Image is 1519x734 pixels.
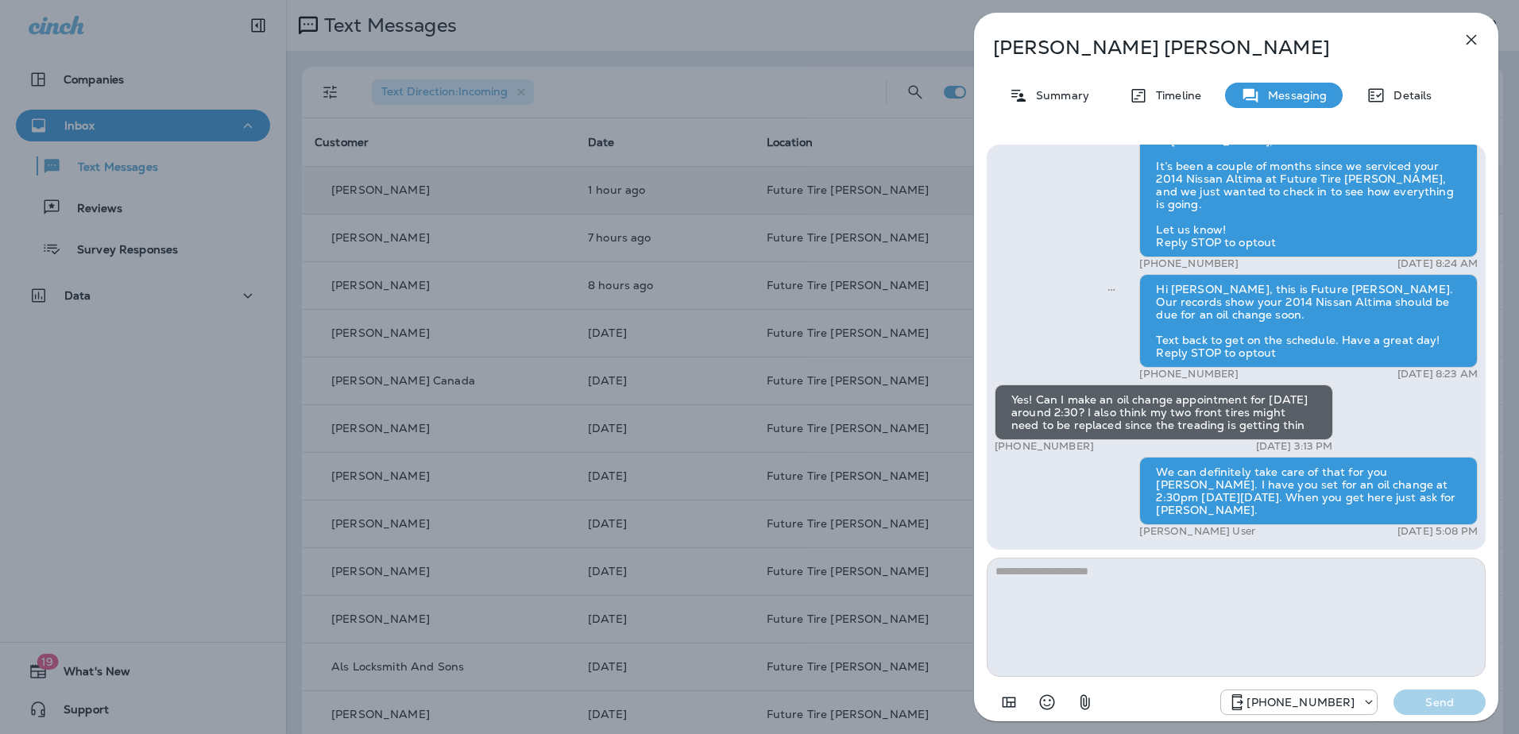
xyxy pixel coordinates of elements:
[1397,525,1478,538] p: [DATE] 5:08 PM
[1139,274,1478,368] div: Hi [PERSON_NAME], this is Future [PERSON_NAME]. Our records show your 2014 Nissan Altima should b...
[993,686,1025,718] button: Add in a premade template
[1139,368,1239,381] p: [PHONE_NUMBER]
[995,384,1333,440] div: Yes! Can I make an oil change appointment for [DATE] around 2:30? I also think my two front tires...
[1397,257,1478,270] p: [DATE] 8:24 AM
[1107,281,1115,296] span: Sent
[1139,457,1478,525] div: We can definitely take care of that for you [PERSON_NAME]. I have you set for an oil change at 2:...
[1031,686,1063,718] button: Select an emoji
[1256,440,1333,453] p: [DATE] 3:13 PM
[1028,89,1089,102] p: Summary
[1260,89,1327,102] p: Messaging
[1386,89,1432,102] p: Details
[1139,525,1255,538] p: [PERSON_NAME] User
[1139,126,1478,257] div: Hi [PERSON_NAME], It’s been a couple of months since we serviced your 2014 Nissan Altima at Futur...
[993,37,1427,59] p: [PERSON_NAME] [PERSON_NAME]
[1397,368,1478,381] p: [DATE] 8:23 AM
[1221,693,1377,712] div: +1 (928) 232-1970
[995,440,1094,453] p: [PHONE_NUMBER]
[1148,89,1201,102] p: Timeline
[1247,696,1355,709] p: [PHONE_NUMBER]
[1139,257,1239,270] p: [PHONE_NUMBER]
